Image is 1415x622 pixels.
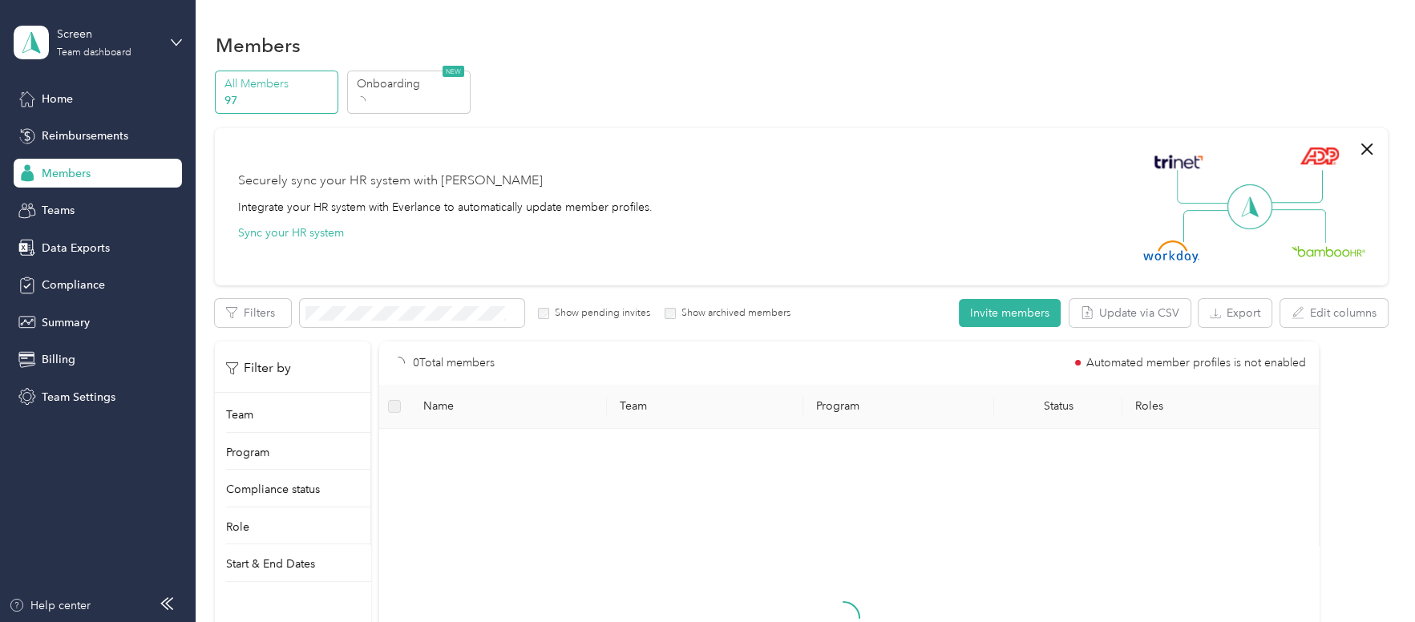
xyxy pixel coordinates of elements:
th: Program [803,385,995,429]
p: Role [226,519,249,535]
span: Data Exports [42,240,110,256]
img: Line Right Down [1270,209,1326,244]
p: 97 [224,92,334,109]
div: Screen [57,26,157,42]
p: Program [226,444,269,461]
th: Roles [1122,385,1319,429]
span: Teams [42,202,75,219]
div: Securely sync your HR system with [PERSON_NAME] [237,172,542,191]
iframe: Everlance-gr Chat Button Frame [1325,532,1415,622]
img: Workday [1143,240,1199,263]
label: Show archived members [676,306,790,321]
p: Team [226,406,253,423]
button: Export [1199,299,1271,327]
div: Integrate your HR system with Everlance to automatically update member profiles. [237,199,652,216]
img: Line Left Down [1183,209,1239,242]
button: Invite members [959,299,1061,327]
span: Automated member profiles is not enabled [1086,357,1306,369]
p: Start & End Dates [226,555,315,572]
span: Home [42,91,73,107]
p: Onboarding [356,75,465,92]
th: Name [410,385,607,429]
span: Members [42,165,91,182]
img: Line Left Up [1177,170,1233,204]
p: Compliance status [226,481,320,498]
span: Team Settings [42,389,115,406]
button: Sync your HR system [237,224,343,241]
label: Show pending invites [549,306,650,321]
span: Billing [42,351,75,368]
button: Update via CSV [1069,299,1191,327]
span: Reimbursements [42,127,128,144]
p: All Members [224,75,334,92]
img: Line Right Up [1267,170,1323,204]
img: Trinet [1150,151,1207,173]
span: Summary [42,314,90,331]
img: ADP [1300,147,1339,165]
span: Name [423,399,594,413]
p: 0 Total members [413,354,495,372]
th: Team [607,385,803,429]
button: Help center [9,597,91,614]
button: Filters [215,299,291,327]
th: Status [994,385,1122,429]
h1: Members [215,37,300,54]
div: Team dashboard [57,48,131,58]
span: Compliance [42,277,105,293]
img: BambooHR [1292,245,1365,256]
p: Filter by [226,358,291,378]
span: NEW [443,66,464,77]
button: Edit columns [1280,299,1388,327]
